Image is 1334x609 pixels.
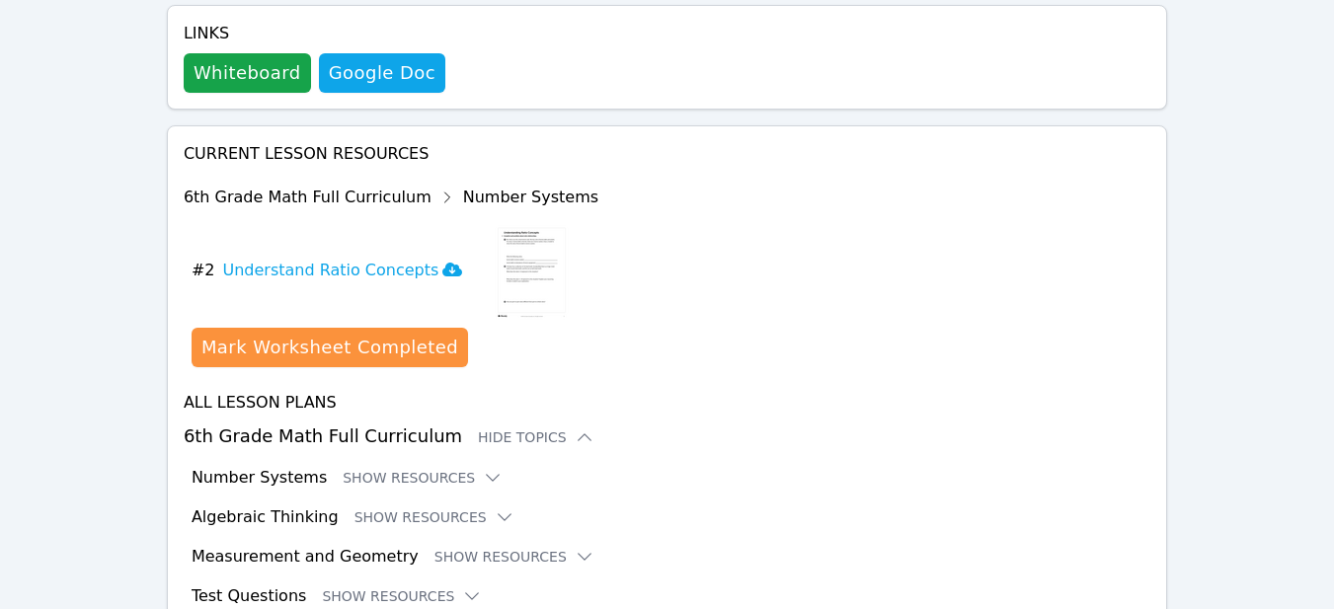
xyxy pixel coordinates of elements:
h3: Algebraic Thinking [192,505,339,529]
span: # 2 [192,259,215,282]
h4: All Lesson Plans [184,391,1150,415]
div: Mark Worksheet Completed [201,334,458,361]
a: Google Doc [319,53,445,93]
div: 6th Grade Math Full Curriculum Number Systems [184,182,598,213]
h3: 6th Grade Math Full Curriculum [184,422,1150,450]
button: Whiteboard [184,53,311,93]
button: Show Resources [322,586,482,606]
button: Show Resources [434,547,594,567]
h3: Measurement and Geometry [192,545,419,569]
button: #2Understand Ratio Concepts [192,221,479,320]
h4: Current Lesson Resources [184,142,1150,166]
h3: Test Questions [192,584,307,608]
button: Show Resources [343,468,503,488]
h3: Understand Ratio Concepts [222,259,462,282]
h3: Number Systems [192,466,327,490]
h4: Links [184,22,445,45]
button: Mark Worksheet Completed [192,328,468,367]
button: Hide Topics [478,427,594,447]
button: Show Resources [354,507,514,527]
img: Understand Ratio Concepts [494,221,570,320]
